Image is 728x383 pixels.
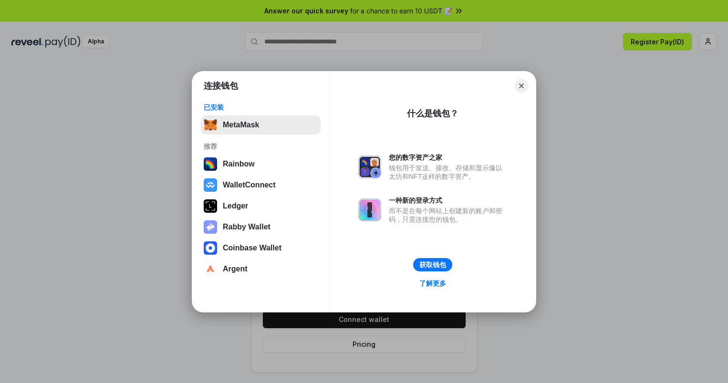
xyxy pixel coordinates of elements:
button: 获取钱包 [413,258,452,271]
img: svg+xml,%3Csvg%20xmlns%3D%22http%3A%2F%2Fwww.w3.org%2F2000%2Fsvg%22%20fill%3D%22none%22%20viewBox... [358,198,381,221]
img: svg+xml,%3Csvg%20width%3D%2228%22%20height%3D%2228%22%20viewBox%3D%220%200%2028%2028%22%20fill%3D... [204,241,217,255]
div: 一种新的登录方式 [389,196,507,205]
img: svg+xml,%3Csvg%20width%3D%2228%22%20height%3D%2228%22%20viewBox%3D%220%200%2028%2028%22%20fill%3D... [204,178,217,192]
h1: 连接钱包 [204,80,238,92]
a: 了解更多 [414,277,452,290]
img: svg+xml,%3Csvg%20xmlns%3D%22http%3A%2F%2Fwww.w3.org%2F2000%2Fsvg%22%20fill%3D%22none%22%20viewBox... [358,155,381,178]
div: Rainbow [223,160,255,168]
div: 什么是钱包？ [407,108,458,119]
div: Ledger [223,202,248,210]
img: svg+xml,%3Csvg%20width%3D%22120%22%20height%3D%22120%22%20viewBox%3D%220%200%20120%20120%22%20fil... [204,157,217,171]
button: WalletConnect [201,176,321,195]
div: 您的数字资产之家 [389,153,507,162]
button: Rabby Wallet [201,217,321,237]
div: Rabby Wallet [223,223,270,231]
img: svg+xml,%3Csvg%20xmlns%3D%22http%3A%2F%2Fwww.w3.org%2F2000%2Fsvg%22%20fill%3D%22none%22%20viewBox... [204,220,217,234]
img: svg+xml,%3Csvg%20width%3D%2228%22%20height%3D%2228%22%20viewBox%3D%220%200%2028%2028%22%20fill%3D... [204,262,217,276]
div: WalletConnect [223,181,276,189]
div: Argent [223,265,248,273]
button: Close [515,79,528,93]
button: Coinbase Wallet [201,238,321,258]
div: 获取钱包 [419,260,446,269]
div: 钱包用于发送、接收、存储和显示像以太坊和NFT这样的数字资产。 [389,164,507,181]
div: 推荐 [204,142,318,151]
button: Rainbow [201,155,321,174]
div: MetaMask [223,121,259,129]
button: Argent [201,259,321,279]
img: svg+xml,%3Csvg%20fill%3D%22none%22%20height%3D%2233%22%20viewBox%3D%220%200%2035%2033%22%20width%... [204,118,217,132]
img: svg+xml,%3Csvg%20xmlns%3D%22http%3A%2F%2Fwww.w3.org%2F2000%2Fsvg%22%20width%3D%2228%22%20height%3... [204,199,217,213]
div: Coinbase Wallet [223,244,281,252]
button: Ledger [201,197,321,216]
div: 而不是在每个网站上创建新的账户和密码，只需连接您的钱包。 [389,207,507,224]
div: 了解更多 [419,279,446,288]
button: MetaMask [201,115,321,135]
div: 已安装 [204,103,318,112]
